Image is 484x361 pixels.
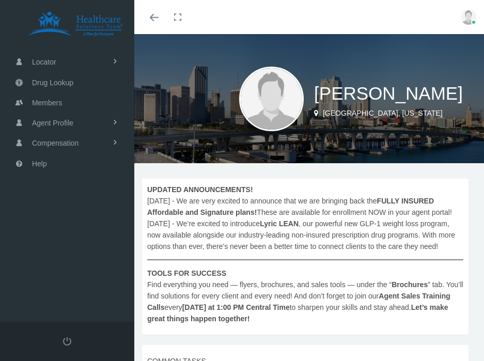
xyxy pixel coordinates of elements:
b: [DATE] at 1:00 PM Central Time [182,303,290,311]
b: TOOLS FOR SUCCESS [147,269,226,277]
span: Drug Lookup [32,73,73,92]
span: [GEOGRAPHIC_DATA], [US_STATE] [323,109,443,117]
b: UPDATED ANNOUNCEMENTS! [147,185,253,194]
span: Agent Profile [32,113,73,133]
span: Compensation [32,133,79,153]
b: Let’s make great things happen together! [147,303,448,323]
span: [DATE] - We are very excited to announce that we are bringing back the These are available for en... [147,184,463,324]
span: [PERSON_NAME] [314,83,463,103]
img: user-placeholder.jpg [239,67,304,131]
span: Members [32,93,62,113]
span: Help [32,154,47,174]
span: Locator [32,52,56,72]
img: user-placeholder.jpg [461,9,476,25]
b: Lyric LEAN [260,219,299,228]
img: HEALTHCARE SOLUTIONS TEAM, LLC [13,11,137,37]
b: Brochures [392,280,428,289]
